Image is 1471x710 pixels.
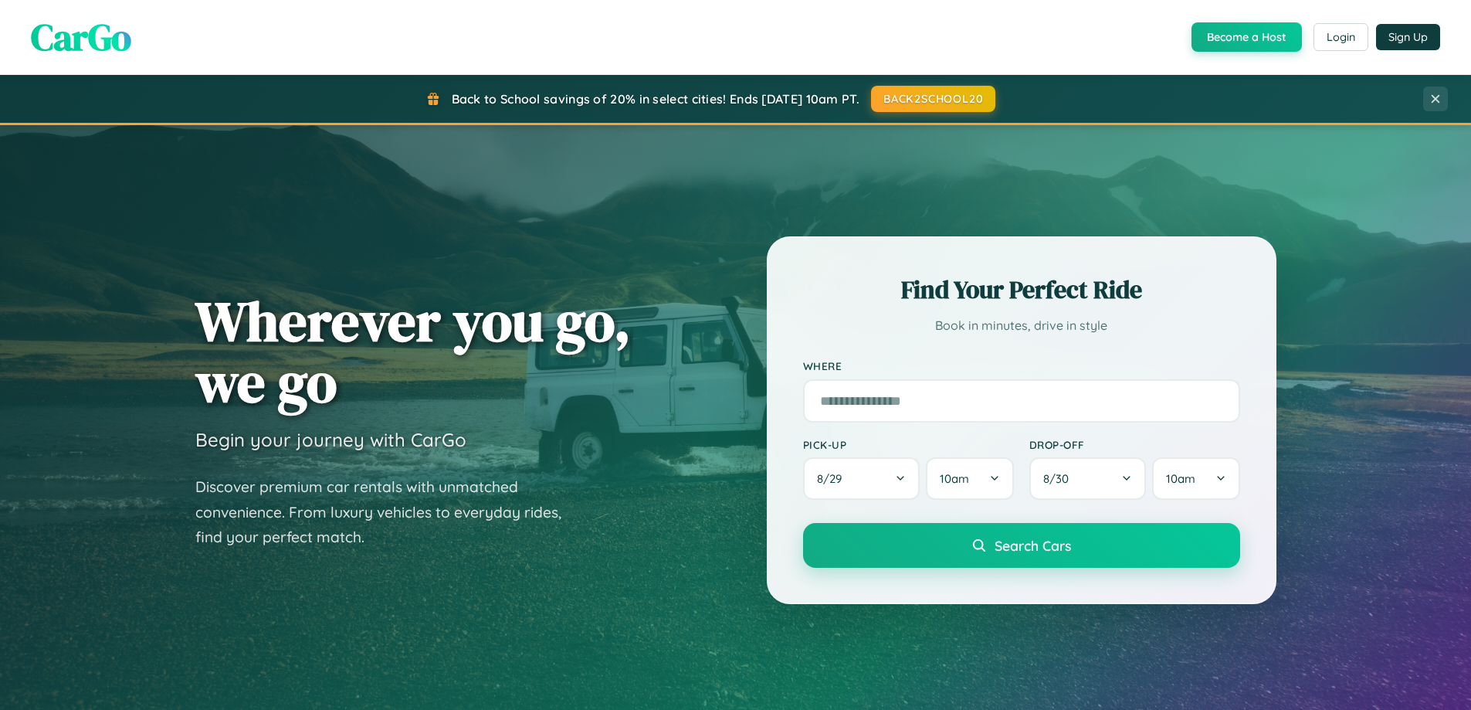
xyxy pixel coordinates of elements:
span: Back to School savings of 20% in select cities! Ends [DATE] 10am PT. [452,91,859,107]
label: Where [803,360,1240,373]
h3: Begin your journey with CarGo [195,428,466,451]
button: BACK2SCHOOL20 [871,86,995,112]
h2: Find Your Perfect Ride [803,273,1240,307]
span: Search Cars [995,537,1071,554]
button: Become a Host [1191,22,1302,52]
button: 8/29 [803,457,920,500]
p: Discover premium car rentals with unmatched convenience. From luxury vehicles to everyday rides, ... [195,474,581,550]
span: 10am [1166,471,1195,486]
button: Login [1313,23,1368,51]
label: Pick-up [803,438,1014,451]
span: 10am [940,471,969,486]
button: 8/30 [1029,457,1147,500]
p: Book in minutes, drive in style [803,314,1240,337]
label: Drop-off [1029,438,1240,451]
button: 10am [1152,457,1239,500]
button: Search Cars [803,523,1240,568]
button: 10am [926,457,1013,500]
button: Sign Up [1376,24,1440,50]
span: 8 / 30 [1043,471,1076,486]
span: CarGo [31,12,131,63]
h1: Wherever you go, we go [195,290,631,413]
span: 8 / 29 [817,471,849,486]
